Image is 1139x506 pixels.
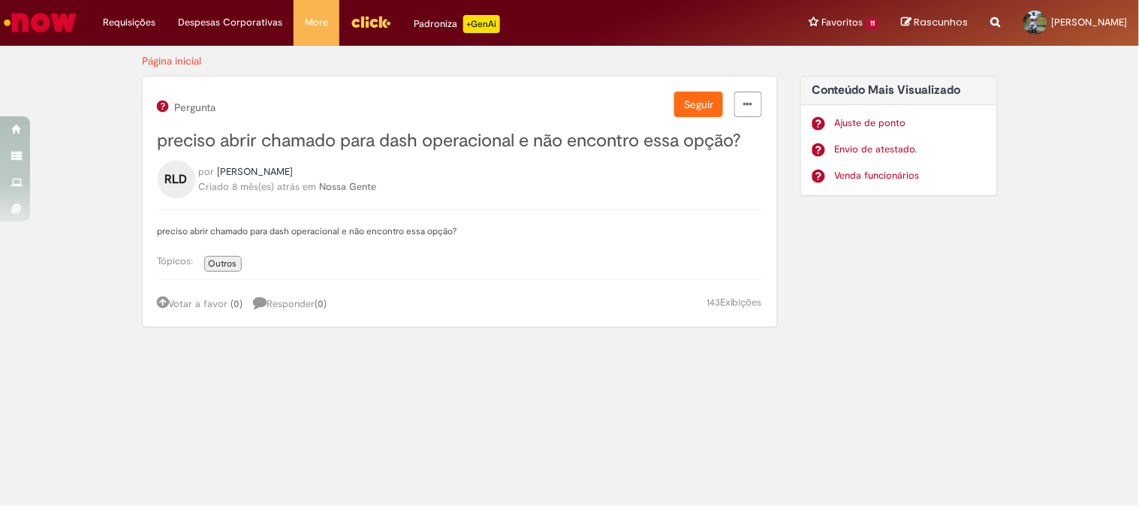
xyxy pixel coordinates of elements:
span: More [305,15,328,30]
span: RLD [165,167,188,191]
a: Página inicial [143,54,202,68]
a: 1 resposta, clique para responder [254,295,335,312]
span: por [199,165,215,178]
span: 8 mês(es) atrás [233,180,300,193]
span: Tópicos: [158,255,201,267]
button: Seguir [674,92,723,117]
img: click_logo_yellow_360x200.png [351,11,391,33]
span: Responder [254,297,327,310]
span: Criado [199,180,230,193]
span: Requisições [103,15,155,30]
span: Pergunta [173,101,216,113]
h2: Conteúdo Mais Visualizado [812,84,986,98]
a: RLD [158,172,195,185]
a: Ajuste de ponto [835,116,986,131]
span: [PERSON_NAME] [1052,16,1128,29]
span: ( ) [315,297,327,310]
span: Outros [209,258,237,270]
span: 0 [234,297,240,310]
a: Venda funcionários [835,169,986,183]
a: Nossa Gente [320,180,377,193]
a: Envio de atestado. [835,143,986,157]
span: 143 [707,296,720,309]
a: menu Ações [734,92,762,117]
a: Rafael Lopes Dos Santos perfil [218,164,294,179]
span: 11 [866,17,879,30]
p: preciso abrir chamado para dash operacional e não encontro essa opção? [158,225,763,237]
span: Favoritos [821,15,863,30]
p: +GenAi [463,15,500,33]
span: 0 [318,297,324,310]
a: Rascunhos [902,16,969,30]
span: preciso abrir chamado para dash operacional e não encontro essa opção? [158,129,742,152]
span: ( ) [231,297,243,310]
time: 11/01/2025 08:22:05 [233,180,300,193]
span: Exibições [720,296,762,309]
div: Padroniza [414,15,500,33]
span: Despesas Corporativas [178,15,282,30]
div: Conteúdo Mais Visualizado [800,76,998,197]
img: ServiceNow [2,8,79,38]
a: Outros [204,256,242,272]
span: Rascunhos [915,15,969,29]
span: em [303,180,317,193]
a: Votar a favor [158,297,228,310]
span: Rafael Lopes Dos Santos perfil [218,165,294,178]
